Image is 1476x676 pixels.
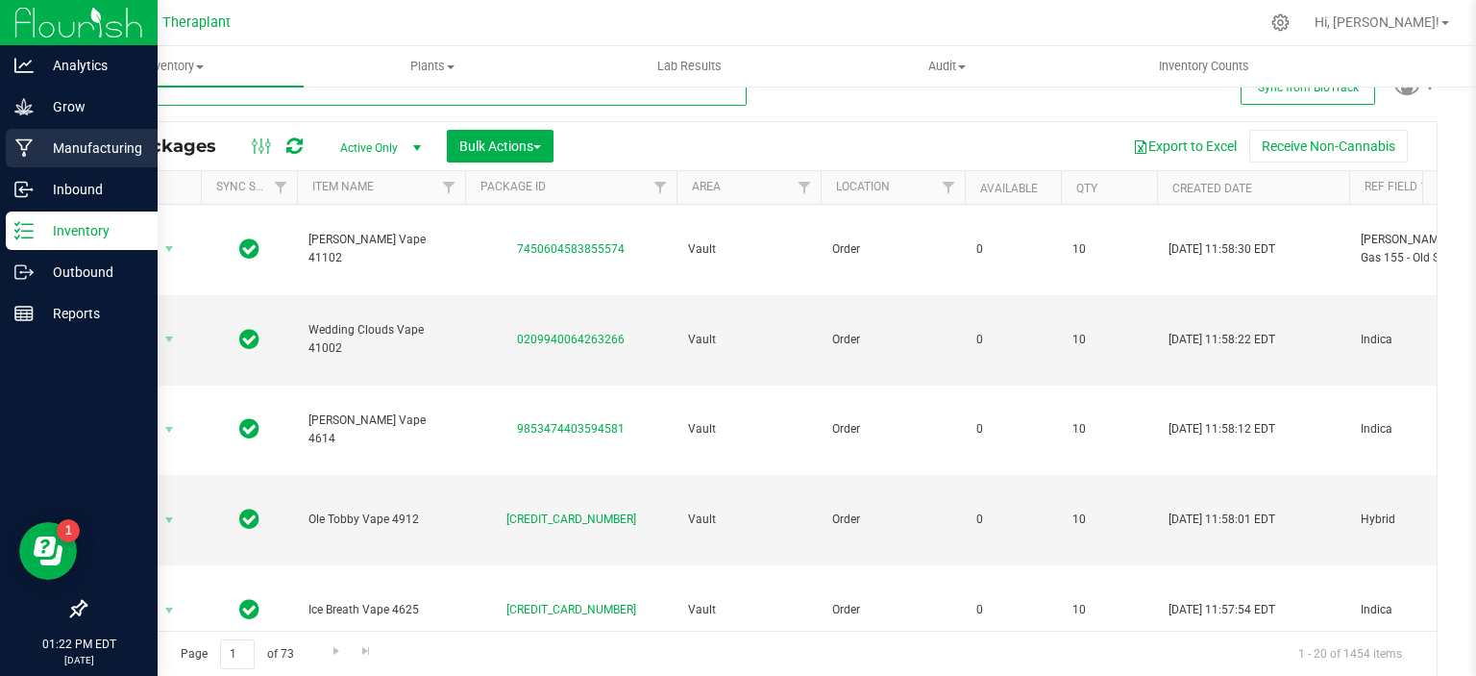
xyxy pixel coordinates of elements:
span: 1 - 20 of 1454 items [1283,639,1417,668]
p: Grow [34,95,149,118]
a: Filter [933,171,965,204]
span: Plants [305,58,560,75]
inline-svg: Inventory [14,221,34,240]
a: [CREDIT_CARD_NUMBER] [506,603,636,616]
span: [DATE] 11:58:30 EDT [1168,240,1275,259]
span: [DATE] 11:57:54 EDT [1168,601,1275,619]
span: In Sync [239,326,259,353]
span: Bulk Actions [459,138,541,154]
iframe: Resource center [19,522,77,580]
p: [DATE] [9,653,149,667]
a: Go to the next page [322,639,350,665]
button: Export to Excel [1120,130,1249,163]
span: Audit [819,58,1074,75]
inline-svg: Analytics [14,56,34,75]
span: Order [832,601,953,619]
span: select [158,416,182,443]
span: Order [832,240,953,259]
a: Filter [265,171,297,204]
a: Qty [1076,182,1097,195]
span: In Sync [239,236,259,263]
span: In Sync [239,415,259,442]
span: 10 [1072,240,1145,259]
span: 10 [1072,331,1145,349]
a: Area [692,180,721,193]
button: Receive Non-Cannabis [1249,130,1408,163]
span: select [158,597,182,624]
span: 0 [976,511,1049,529]
a: Package ID [480,180,546,193]
span: In Sync [239,506,259,533]
p: 01:22 PM EDT [9,636,149,653]
button: Sync from BioTrack [1241,70,1375,105]
a: Filter [433,171,465,204]
a: Ref Field 1 [1365,180,1427,193]
span: Page of 73 [164,639,309,669]
inline-svg: Grow [14,97,34,116]
span: [PERSON_NAME] Vape 41102 [308,231,454,267]
span: Vault [688,420,809,438]
a: Go to the last page [353,639,381,665]
inline-svg: Manufacturing [14,138,34,158]
span: 0 [976,240,1049,259]
span: Ice Breath Vape 4625 [308,601,454,619]
span: Lab Results [631,58,748,75]
span: select [158,236,182,263]
span: In Sync [239,596,259,623]
span: select [158,507,182,534]
a: 7450604583855574 [517,242,625,256]
span: Ole Tobby Vape 4912 [308,511,454,529]
a: 9853474403594581 [517,422,625,436]
inline-svg: Inbound [14,180,34,199]
iframe: Resource center unread badge [57,519,80,542]
div: Manage settings [1268,13,1292,32]
span: select [158,326,182,353]
p: Outbound [34,261,149,284]
a: Sync Status [216,180,290,193]
input: 1 [220,639,255,669]
span: [DATE] 11:58:12 EDT [1168,420,1275,438]
span: Inventory [46,58,304,75]
a: Location [836,180,890,193]
a: Filter [789,171,821,204]
span: Inventory Counts [1133,58,1275,75]
a: Lab Results [561,46,819,87]
span: Vault [688,601,809,619]
inline-svg: Outbound [14,263,34,282]
span: Wedding Clouds Vape 41002 [308,321,454,358]
span: [DATE] 11:58:22 EDT [1168,331,1275,349]
a: Inventory [46,46,304,87]
span: [PERSON_NAME] Vape 4614 [308,412,454,448]
a: Audit [818,46,1075,87]
span: Theraplant [162,14,231,31]
span: [DATE] 11:58:01 EDT [1168,511,1275,529]
p: Reports [34,302,149,325]
span: Order [832,511,953,529]
input: Search Package ID, Item Name, SKU, Lot or Part Number... [85,77,747,106]
button: Bulk Actions [447,130,553,163]
p: Manufacturing [34,137,149,160]
a: Created Date [1172,182,1252,195]
a: Item Name [312,180,374,193]
span: 0 [976,601,1049,619]
span: 10 [1072,420,1145,438]
inline-svg: Reports [14,304,34,323]
span: Order [832,420,953,438]
span: Vault [688,331,809,349]
span: All Packages [100,136,235,157]
span: 0 [976,331,1049,349]
span: Sync from BioTrack [1258,81,1359,94]
span: 10 [1072,511,1145,529]
a: [CREDIT_CARD_NUMBER] [506,513,636,526]
a: Available [980,182,1038,195]
a: 0209940064263266 [517,333,625,346]
p: Inbound [34,178,149,201]
span: Hi, [PERSON_NAME]! [1315,14,1439,30]
span: 0 [976,420,1049,438]
a: Inventory Counts [1075,46,1333,87]
span: Vault [688,511,809,529]
span: Order [832,331,953,349]
span: Vault [688,240,809,259]
p: Inventory [34,219,149,242]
